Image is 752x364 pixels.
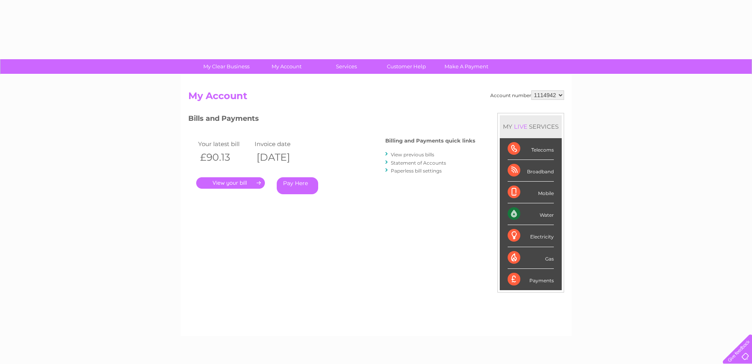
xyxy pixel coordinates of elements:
[508,203,554,225] div: Water
[385,138,475,144] h4: Billing and Payments quick links
[508,138,554,160] div: Telecoms
[490,90,564,100] div: Account number
[253,149,309,165] th: [DATE]
[508,182,554,203] div: Mobile
[254,59,319,74] a: My Account
[314,59,379,74] a: Services
[253,139,309,149] td: Invoice date
[188,90,564,105] h2: My Account
[277,177,318,194] a: Pay Here
[500,115,562,138] div: MY SERVICES
[391,168,442,174] a: Paperless bill settings
[508,160,554,182] div: Broadband
[512,123,529,130] div: LIVE
[391,152,434,158] a: View previous bills
[374,59,439,74] a: Customer Help
[508,225,554,247] div: Electricity
[196,177,265,189] a: .
[508,269,554,290] div: Payments
[508,247,554,269] div: Gas
[188,113,475,127] h3: Bills and Payments
[194,59,259,74] a: My Clear Business
[196,139,253,149] td: Your latest bill
[434,59,499,74] a: Make A Payment
[391,160,446,166] a: Statement of Accounts
[196,149,253,165] th: £90.13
